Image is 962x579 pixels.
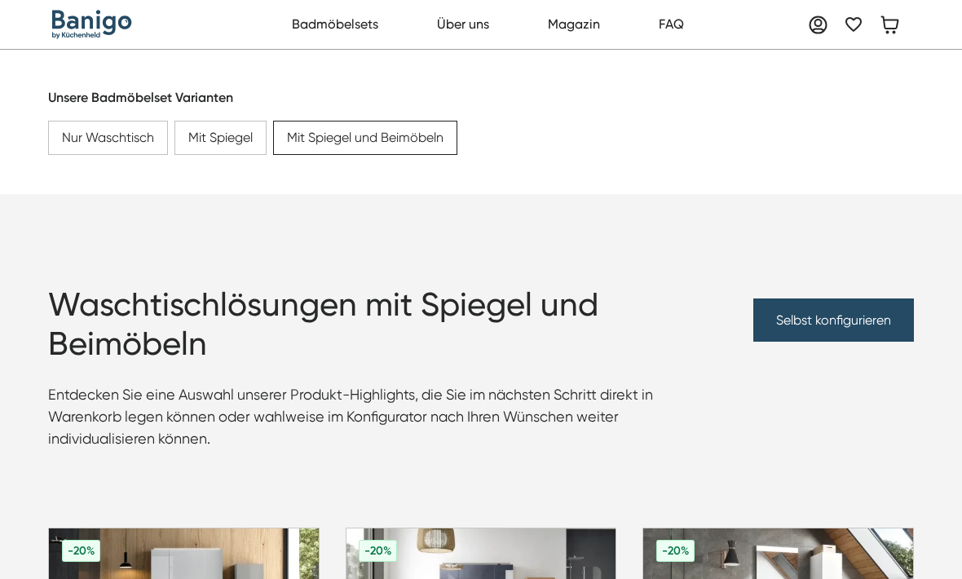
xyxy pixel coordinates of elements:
[68,542,95,559] div: -20%
[273,121,457,155] a: Mit Spiegel und Beimöbeln
[287,128,443,148] div: Mit Spiegel und Beimöbeln
[174,121,267,155] a: Mit Spiegel
[283,8,387,41] a: Badmöbelsets
[539,8,609,41] a: Magazin
[52,10,132,39] a: home
[428,8,498,41] a: Über uns
[48,88,914,108] div: Unsere Badmöbelset Varianten
[62,128,154,148] div: Nur Waschtisch
[48,121,168,155] a: Nur Waschtisch
[364,542,391,559] div: -20%
[753,298,914,342] a: Selbst konfigurieren
[48,383,673,449] p: Entdecken Sie eine Auswahl unserer Produkt-Highlights, die Sie im nächsten Schritt direkt in Ware...
[662,542,689,559] div: -20%
[650,8,693,41] a: FAQ
[48,285,673,364] h1: Waschtischlösungen mit Spiegel und Beimöbeln
[188,128,253,148] div: Mit Spiegel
